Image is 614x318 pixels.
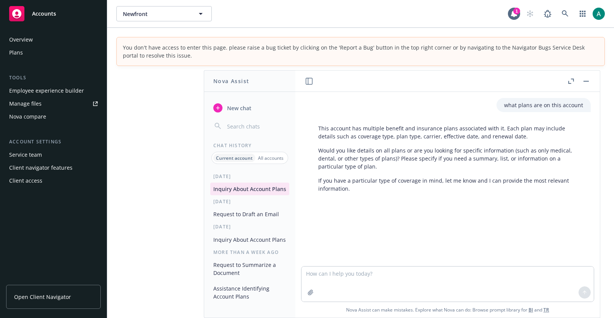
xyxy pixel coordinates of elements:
button: Request to Draft an Email [210,208,289,220]
div: [DATE] [204,223,295,230]
div: Nova compare [9,111,46,123]
div: Overview [9,34,33,46]
div: Plans [9,47,23,59]
p: Current account [216,155,253,161]
div: Account settings [6,138,101,146]
a: Plans [6,47,101,59]
a: Switch app [575,6,590,21]
span: New chat [226,104,251,112]
a: Employee experience builder [6,85,101,97]
a: BI [529,307,533,313]
a: Report a Bug [540,6,555,21]
p: All accounts [258,155,284,161]
a: TR [543,307,549,313]
span: Nova Assist can make mistakes. Explore what Nova can do: Browse prompt library for and [346,302,549,318]
a: Overview [6,34,101,46]
p: what plans are on this account [504,101,583,109]
a: Accounts [6,3,101,24]
div: More than a week ago [204,249,295,255]
div: You don't have access to enter this page. please raise a bug ticket by clicking on the 'Report a ... [123,43,598,59]
a: Manage files [6,98,101,110]
a: Client access [6,175,101,187]
div: [DATE] [204,198,295,205]
img: photo [593,8,605,20]
input: Search chats [226,121,286,132]
a: Search [558,6,573,21]
button: Inquiry About Account Plans [210,233,289,246]
div: Manage files [9,98,42,110]
h1: Nova Assist [213,77,249,85]
button: New chat [210,101,289,115]
div: Tools [6,74,101,82]
button: Inquiry About Account Plans [210,183,289,195]
a: Client navigator features [6,162,101,174]
button: Assistance Identifying Account Plans [210,282,289,303]
span: Newfront [123,10,189,18]
div: Chat History [204,142,295,149]
span: Accounts [32,11,56,17]
button: Request to Summarize a Document [210,259,289,279]
p: If you have a particular type of coverage in mind, let me know and I can provide the most relevan... [318,177,583,193]
a: Start snowing [522,6,538,21]
span: Open Client Navigator [14,293,71,301]
div: 1 [513,8,520,14]
a: Nova compare [6,111,101,123]
button: Newfront [116,6,212,21]
p: Would you like details on all plans or are you looking for specific information (such as only med... [318,146,583,170]
p: This account has multiple benefit and insurance plans associated with it. Each plan may include d... [318,124,583,140]
div: [DATE] [204,173,295,180]
a: Service team [6,149,101,161]
div: Client navigator features [9,162,73,174]
div: Client access [9,175,42,187]
div: Service team [9,149,42,161]
div: Employee experience builder [9,85,84,97]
